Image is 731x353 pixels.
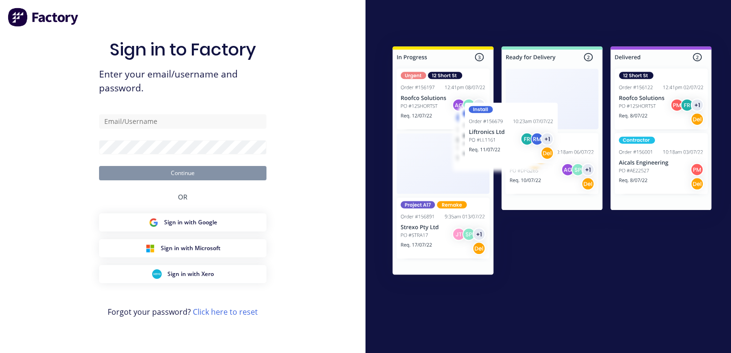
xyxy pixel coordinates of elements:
span: Sign in with Xero [167,270,214,278]
span: Forgot your password? [108,306,258,318]
img: Xero Sign in [152,269,162,279]
h1: Sign in to Factory [110,39,256,60]
button: Microsoft Sign inSign in with Microsoft [99,239,266,257]
button: Xero Sign inSign in with Xero [99,265,266,283]
a: Click here to reset [193,307,258,317]
img: Factory [8,8,79,27]
button: Google Sign inSign in with Google [99,213,266,232]
button: Continue [99,166,266,180]
img: Sign in [373,29,731,296]
img: Google Sign in [149,218,158,227]
img: Microsoft Sign in [145,243,155,253]
input: Email/Username [99,114,266,129]
span: Enter your email/username and password. [99,67,266,95]
span: Sign in with Google [164,218,217,227]
div: OR [178,180,188,213]
span: Sign in with Microsoft [161,244,221,253]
